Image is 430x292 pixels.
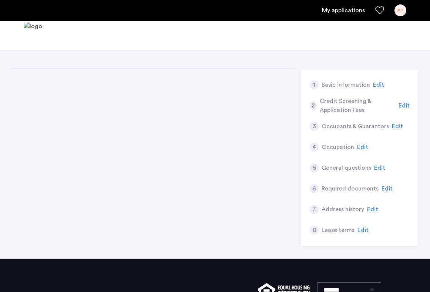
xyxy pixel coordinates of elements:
[322,122,389,131] h5: Occupants & Guarantors
[310,101,317,110] div: 2
[322,163,371,172] h5: General questions
[322,205,364,214] h5: Address history
[322,80,370,89] h5: Basic information
[374,165,385,171] span: Edit
[322,184,379,193] h5: Required documents
[322,226,355,235] h5: Lease terms
[357,144,368,150] span: Edit
[357,227,369,233] span: Edit
[310,80,319,89] div: 1
[373,82,384,88] span: Edit
[320,97,396,115] h5: Credit Screening & Application Fees
[322,143,354,152] h5: Occupation
[399,103,410,109] span: Edit
[322,6,365,15] a: My application
[310,163,319,172] div: 5
[392,123,403,129] span: Edit
[24,22,42,50] a: Cazamio logo
[24,22,42,50] img: logo
[394,4,406,16] div: AT
[310,184,319,193] div: 6
[310,226,319,235] div: 8
[310,122,319,131] div: 3
[310,143,319,152] div: 4
[367,206,378,212] span: Edit
[310,205,319,214] div: 7
[382,186,393,192] span: Edit
[375,6,384,15] a: Favorites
